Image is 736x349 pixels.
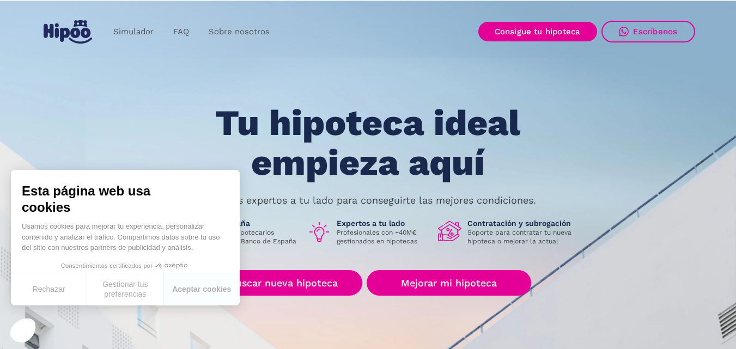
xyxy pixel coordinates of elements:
[337,218,429,228] h1: Expertos a tu lado
[104,21,163,42] a: Simulador
[161,103,574,182] h1: Tu hipoteca ideal empieza aquí
[186,228,299,246] p: Intermediarios hipotecarios regulados por el Banco de España
[205,270,362,296] a: Buscar nueva hipoteca
[633,27,678,36] div: Escríbenos
[478,22,597,41] a: Consigue tu hipoteca
[186,218,299,228] h1: Banco de España
[163,21,199,42] a: FAQ
[200,196,536,205] p: Nuestros expertos a tu lado para conseguirte las mejores condiciones.
[199,21,279,42] a: Sobre nosotros
[601,21,695,42] a: Escríbenos
[41,16,95,48] a: home
[467,218,580,228] h1: Contratación y subrogación
[367,270,531,296] a: Mejorar mi hipoteca
[467,228,580,246] p: Soporte para contratar tu nueva hipoteca o mejorar la actual
[337,228,429,246] p: Profesionales con +40M€ gestionados en hipotecas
